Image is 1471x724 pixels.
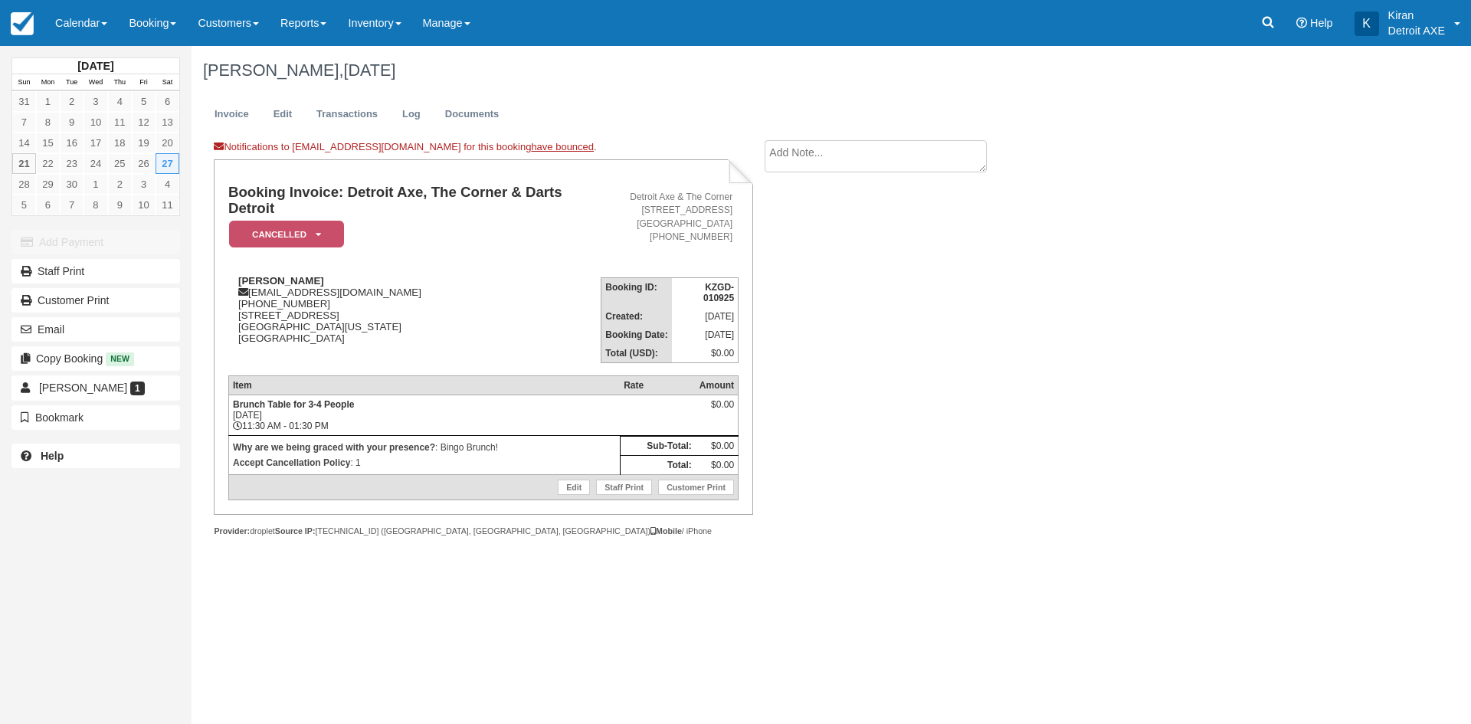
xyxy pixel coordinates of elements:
[11,375,180,400] a: [PERSON_NAME] 1
[36,153,60,174] a: 22
[531,141,594,152] a: have bounced
[156,153,179,174] a: 27
[84,133,107,153] a: 17
[11,405,180,430] button: Bookmark
[60,195,84,215] a: 7
[233,399,354,410] strong: Brunch Table for 3-4 People
[11,317,180,342] button: Email
[229,221,344,247] em: Cancelled
[228,185,601,216] h1: Booking Invoice: Detroit Axe, The Corner & Darts Detroit
[132,133,156,153] a: 19
[60,91,84,112] a: 2
[228,376,620,395] th: Item
[275,526,316,536] strong: Source IP:
[343,61,395,80] span: [DATE]
[12,153,36,174] a: 21
[672,326,739,344] td: [DATE]
[132,112,156,133] a: 12
[84,174,107,195] a: 1
[60,74,84,91] th: Tue
[11,346,180,371] button: Copy Booking New
[108,195,132,215] a: 9
[1310,17,1333,29] span: Help
[11,288,180,313] a: Customer Print
[214,526,752,537] div: droplet [TECHNICAL_ID] ([GEOGRAPHIC_DATA], [GEOGRAPHIC_DATA], [GEOGRAPHIC_DATA]) / iPhone
[36,91,60,112] a: 1
[108,112,132,133] a: 11
[620,456,696,475] th: Total:
[620,437,696,456] th: Sub-Total:
[12,112,36,133] a: 7
[233,442,435,453] strong: Why are we being graced with your presence?
[132,153,156,174] a: 26
[77,60,113,72] strong: [DATE]
[696,376,739,395] th: Amount
[156,91,179,112] a: 6
[36,174,60,195] a: 29
[672,307,739,326] td: [DATE]
[601,344,672,363] th: Total (USD):
[305,100,389,129] a: Transactions
[12,91,36,112] a: 31
[262,100,303,129] a: Edit
[601,326,672,344] th: Booking Date:
[596,480,652,495] a: Staff Print
[228,220,339,248] a: Cancelled
[1296,18,1307,28] i: Help
[601,307,672,326] th: Created:
[11,230,180,254] button: Add Payment
[132,74,156,91] th: Fri
[658,480,734,495] a: Customer Print
[36,195,60,215] a: 6
[1388,8,1445,23] p: Kiran
[36,74,60,91] th: Mon
[391,100,432,129] a: Log
[607,191,732,244] address: Detroit Axe & The Corner [STREET_ADDRESS] [GEOGRAPHIC_DATA] [PHONE_NUMBER]
[156,174,179,195] a: 4
[36,112,60,133] a: 8
[228,275,601,363] div: [EMAIL_ADDRESS][DOMAIN_NAME] [PHONE_NUMBER] [STREET_ADDRESS] [GEOGRAPHIC_DATA][US_STATE] [GEOGRAP...
[132,195,156,215] a: 10
[60,112,84,133] a: 9
[650,526,682,536] strong: Mobile
[156,112,179,133] a: 13
[620,376,696,395] th: Rate
[132,91,156,112] a: 5
[434,100,511,129] a: Documents
[696,456,739,475] td: $0.00
[203,100,260,129] a: Invoice
[39,382,127,394] span: [PERSON_NAME]
[703,282,734,303] strong: KZGD-010925
[601,277,672,307] th: Booking ID:
[12,74,36,91] th: Sun
[84,91,107,112] a: 3
[84,153,107,174] a: 24
[130,382,145,395] span: 1
[108,91,132,112] a: 4
[672,344,739,363] td: $0.00
[108,74,132,91] th: Thu
[11,444,180,468] a: Help
[233,440,616,455] p: : Bingo Brunch!
[84,195,107,215] a: 8
[60,174,84,195] a: 30
[106,352,134,365] span: New
[156,195,179,215] a: 11
[156,74,179,91] th: Sat
[41,450,64,462] b: Help
[60,133,84,153] a: 16
[12,133,36,153] a: 14
[699,399,734,422] div: $0.00
[228,395,620,436] td: [DATE] 11:30 AM - 01:30 PM
[132,174,156,195] a: 3
[12,195,36,215] a: 5
[214,140,752,159] div: Notifications to [EMAIL_ADDRESS][DOMAIN_NAME] for this booking .
[203,61,1283,80] h1: [PERSON_NAME],
[36,133,60,153] a: 15
[108,153,132,174] a: 25
[84,112,107,133] a: 10
[84,74,107,91] th: Wed
[233,457,350,468] strong: Accept Cancellation Policy
[108,174,132,195] a: 2
[558,480,590,495] a: Edit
